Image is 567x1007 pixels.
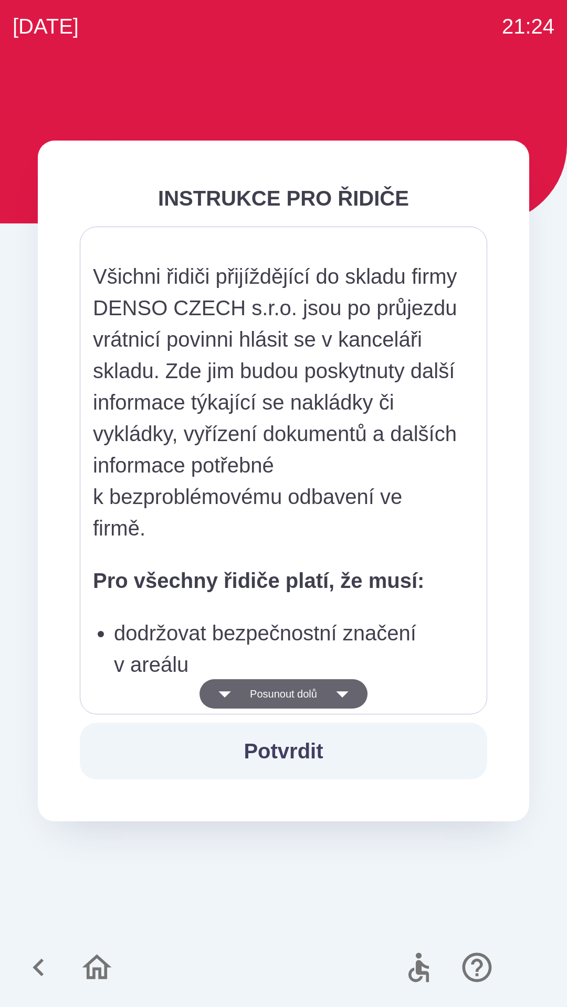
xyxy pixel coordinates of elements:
[13,10,79,42] p: [DATE]
[80,723,487,779] button: Potvrdit
[502,10,554,42] p: 21:24
[93,261,459,544] p: Všichni řidiči přijíždějící do skladu firmy DENSO CZECH s.r.o. jsou po průjezdu vrátnicí povinni ...
[114,617,459,680] p: dodržovat bezpečnostní značení v areálu
[199,679,367,709] button: Posunout dolů
[518,954,546,982] img: cs flag
[38,73,529,124] img: Logo
[80,183,487,214] div: INSTRUKCE PRO ŘIDIČE
[93,569,424,592] strong: Pro všechny řidiče platí, že musí:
